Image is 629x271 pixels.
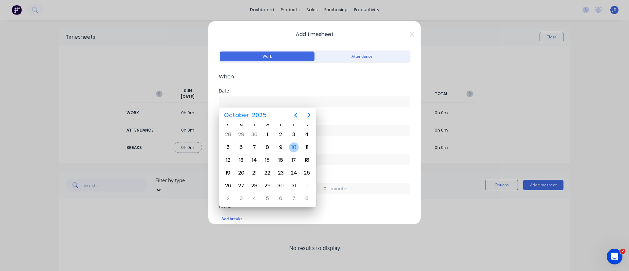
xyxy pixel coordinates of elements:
label: minutes [331,185,410,193]
div: Add breaks [221,215,408,223]
span: Add timesheet [219,31,410,38]
iframe: Intercom live chat [607,249,622,264]
div: Wednesday, October 1, 2025 [262,130,272,139]
span: 2025 [250,109,268,121]
div: Saturday, October 25, 2025 [302,168,312,178]
div: Thursday, November 6, 2025 [276,194,286,203]
div: Friday, November 7, 2025 [289,194,299,203]
div: Monday, October 27, 2025 [236,181,246,191]
div: Wednesday, October 29, 2025 [262,181,272,191]
div: Monday, September 29, 2025 [236,130,246,139]
div: Saturday, November 1, 2025 [302,181,312,191]
div: Breaks [219,204,410,209]
div: Sunday, October 19, 2025 [223,168,233,178]
div: Tuesday, October 7, 2025 [249,142,259,152]
div: T [274,122,287,128]
div: Tuesday, October 21, 2025 [249,168,259,178]
div: Sunday, November 2, 2025 [223,194,233,203]
div: Start time [219,117,410,122]
div: S [221,122,235,128]
div: Monday, October 20, 2025 [236,168,246,178]
div: Thursday, October 16, 2025 [276,155,286,165]
div: Tuesday, September 30, 2025 [249,130,259,139]
div: Hours worked [219,175,410,180]
div: S [300,122,314,128]
div: Thursday, October 23, 2025 [276,168,286,178]
button: Work [220,52,314,61]
div: Wednesday, October 22, 2025 [262,168,272,178]
span: October [222,109,250,121]
div: Sunday, September 28, 2025 [223,130,233,139]
span: When [219,73,410,81]
div: Friday, October 31, 2025 [289,181,299,191]
div: Tuesday, October 14, 2025 [249,155,259,165]
span: 2 [620,249,625,254]
button: Previous page [289,109,302,122]
div: Thursday, October 9, 2025 [276,142,286,152]
div: F [287,122,300,128]
button: Next page [302,109,315,122]
div: Today, Friday, October 10, 2025 [289,142,299,152]
div: Monday, October 6, 2025 [236,142,246,152]
div: W [261,122,274,128]
div: Sunday, October 26, 2025 [223,181,233,191]
div: Saturday, October 11, 2025 [302,142,312,152]
div: Thursday, October 30, 2025 [276,181,286,191]
div: T [248,122,261,128]
div: Wednesday, October 15, 2025 [262,155,272,165]
div: Date [219,89,410,93]
div: Monday, October 13, 2025 [236,155,246,165]
div: Friday, October 3, 2025 [289,130,299,139]
div: Wednesday, November 5, 2025 [262,194,272,203]
div: Saturday, October 4, 2025 [302,130,312,139]
div: Thursday, October 2, 2025 [276,130,286,139]
div: Sunday, October 12, 2025 [223,155,233,165]
div: M [235,122,248,128]
div: Wednesday, October 8, 2025 [262,142,272,152]
div: Monday, November 3, 2025 [236,194,246,203]
button: Attendance [314,52,409,61]
div: Finish time [219,146,410,151]
div: Tuesday, November 4, 2025 [249,194,259,203]
div: Friday, October 24, 2025 [289,168,299,178]
div: Saturday, October 18, 2025 [302,155,312,165]
div: Saturday, November 8, 2025 [302,194,312,203]
button: October2025 [220,109,271,121]
input: 0 [317,183,329,193]
div: Sunday, October 5, 2025 [223,142,233,152]
div: Tuesday, October 28, 2025 [249,181,259,191]
div: Friday, October 17, 2025 [289,155,299,165]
